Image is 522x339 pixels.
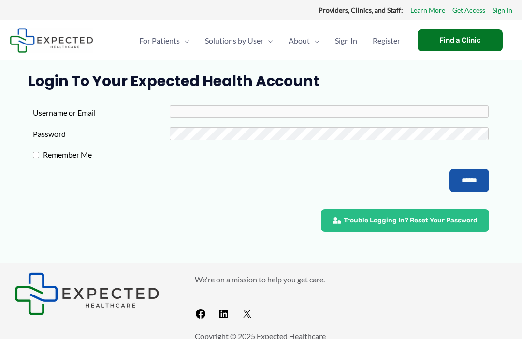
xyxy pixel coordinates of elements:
aside: Footer Widget 2 [195,272,507,324]
span: Menu Toggle [180,24,189,58]
strong: Providers, Clinics, and Staff: [319,6,403,14]
span: Menu Toggle [263,24,273,58]
a: Get Access [452,4,485,16]
a: Register [365,24,408,58]
nav: Primary Site Navigation [131,24,408,58]
img: Expected Healthcare Logo - side, dark font, small [14,272,159,315]
img: Expected Healthcare Logo - side, dark font, small [10,28,93,53]
a: Trouble Logging In? Reset Your Password [321,209,489,232]
a: Sign In [327,24,365,58]
span: Register [373,24,400,58]
span: Menu Toggle [310,24,319,58]
aside: Footer Widget 1 [14,272,171,315]
a: Solutions by UserMenu Toggle [197,24,281,58]
a: AboutMenu Toggle [281,24,327,58]
span: Sign In [335,24,357,58]
span: Solutions by User [205,24,263,58]
label: Username or Email [33,105,170,120]
a: Learn More [410,4,445,16]
a: For PatientsMenu Toggle [131,24,197,58]
label: Password [33,127,170,141]
h1: Login to Your Expected Health Account [28,73,493,90]
span: Trouble Logging In? Reset Your Password [344,217,478,224]
label: Remember Me [39,147,176,162]
p: We're on a mission to help you get care. [195,272,507,287]
span: About [289,24,310,58]
a: Find a Clinic [418,29,503,51]
span: For Patients [139,24,180,58]
a: Sign In [493,4,512,16]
